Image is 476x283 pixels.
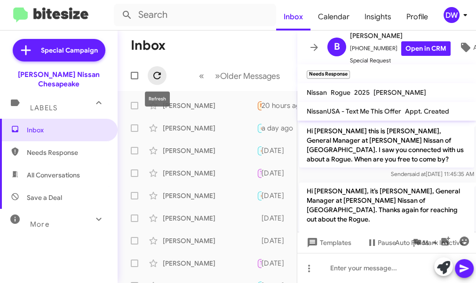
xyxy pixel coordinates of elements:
span: Save a Deal [27,193,62,202]
span: » [215,70,220,82]
div: [DATE] [262,214,292,223]
div: [PERSON_NAME] [163,236,257,245]
button: Auto Fields [388,234,448,251]
span: Sender [DATE] 11:45:35 AM [391,170,474,177]
nav: Page navigation example [194,66,286,85]
span: Older Messages [220,71,280,81]
span: 🔥 Hot [260,125,276,131]
div: It's more of what is on your credit history but our lenders have worked with good, bad, and so Im... [257,214,262,223]
span: Inbox [27,125,107,135]
small: Needs Response [307,70,350,79]
span: 🔥 Hot [260,192,276,199]
span: More [30,220,49,229]
div: [PERSON_NAME] [163,214,257,223]
span: Needs Response [27,148,107,157]
span: Nissan [307,88,327,97]
a: Open in CRM [401,41,451,56]
button: Pause [359,234,404,251]
div: [DATE] [262,236,292,245]
span: said at [409,170,426,177]
div: Refresh [145,92,170,107]
span: NissanUSA - Text Me This Offer [307,107,401,115]
div: [PERSON_NAME] [163,101,257,110]
span: Try Pausing [260,260,287,266]
a: Inbox [276,3,310,31]
div: Hii [257,100,262,111]
a: Special Campaign [13,39,105,61]
button: DW [436,7,466,23]
div: Hello [PERSON_NAME], did you still plan on coming in [DATE]? [257,145,262,156]
span: Templates [305,234,351,251]
div: [PERSON_NAME] [163,168,257,178]
span: Auto Fields [395,234,440,251]
span: Labels [30,104,57,112]
span: B [334,39,340,54]
span: « [199,70,204,82]
div: Sorry I texted when I come [257,122,262,133]
span: 🔥 Hot [260,147,276,153]
span: [PERSON_NAME] [373,88,426,97]
div: ?????????? [257,190,262,201]
div: [DATE] [262,259,292,268]
span: [PHONE_NUMBER] [350,41,451,56]
span: 2025 [354,88,370,97]
div: [DATE] [262,191,292,200]
div: [DATE] [262,146,292,155]
h1: Inbox [131,38,166,53]
input: Search [114,4,276,26]
a: Insights [357,3,399,31]
div: a day ago [262,123,301,133]
div: I want be out that way until next month [257,258,262,268]
div: [PERSON_NAME] [163,146,257,155]
div: DW [444,7,460,23]
a: Calendar [310,3,357,31]
p: Hi [PERSON_NAME] this is [PERSON_NAME], General Manager at [PERSON_NAME] Nissan of [GEOGRAPHIC_DA... [299,122,474,168]
div: 20 hours ago [262,101,312,110]
a: Profile [399,3,436,31]
span: Needs Response [260,102,300,108]
span: Appt. Created [405,107,449,115]
div: [PERSON_NAME] [163,259,257,268]
div: What's holding you back from working with us? [257,236,262,245]
button: Previous [193,66,210,85]
button: Templates [297,234,359,251]
button: Next [209,66,286,85]
span: Special Campaign [41,46,98,55]
div: [PERSON_NAME] [163,191,257,200]
span: [PERSON_NAME] [350,30,451,41]
span: All Conversations [27,170,80,180]
span: Try Pausing [260,170,287,176]
div: [PERSON_NAME] [163,123,257,133]
div: Well it seems like the deal I'm trying to achieve is nearly impossible. Also I've recently change... [257,168,262,178]
span: Special Request [350,56,451,65]
div: [DATE] [262,168,292,178]
span: Rogue [331,88,350,97]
